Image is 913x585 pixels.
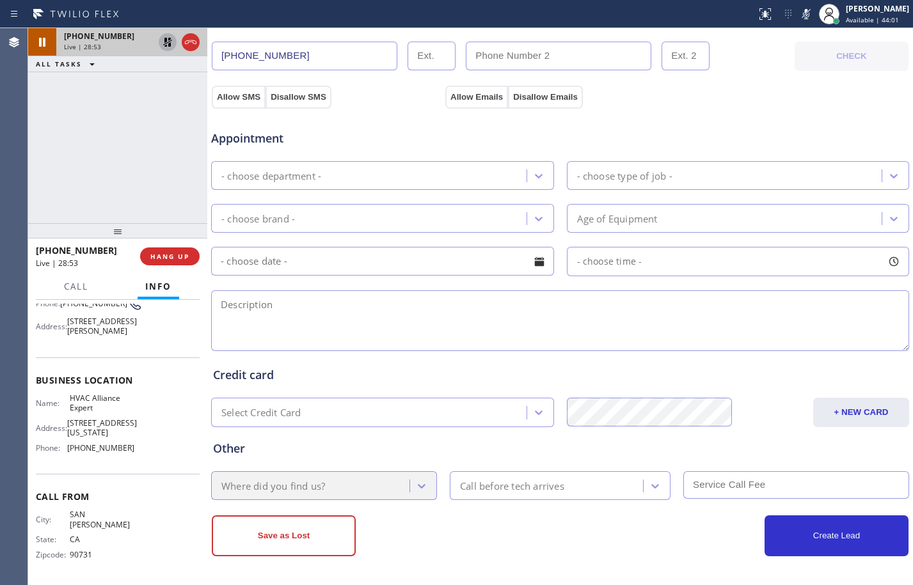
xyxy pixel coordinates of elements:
button: Call [56,274,96,299]
span: Business location [36,374,200,386]
span: State: [36,534,70,544]
span: [STREET_ADDRESS][PERSON_NAME] [67,316,137,336]
button: Allow Emails [445,86,508,109]
button: Create Lead [765,515,909,556]
input: Ext. [408,42,456,70]
span: Call From [36,490,200,503]
button: CHECK [795,42,909,71]
span: [STREET_ADDRESS][US_STATE] [67,418,137,438]
button: Disallow Emails [508,86,583,109]
span: Phone: [36,443,67,453]
button: ALL TASKS [28,56,107,72]
span: [PHONE_NUMBER] [60,299,127,308]
div: Credit card [213,366,907,384]
button: Disallow SMS [266,86,331,109]
span: [PHONE_NUMBER] [36,244,117,256]
span: - choose time - [577,255,642,267]
span: Zipcode: [36,550,70,559]
button: Allow SMS [212,86,266,109]
button: + NEW CARD [813,398,909,427]
span: HANG UP [150,252,189,261]
span: CA [70,534,134,544]
div: [PERSON_NAME] [846,3,909,14]
span: Live | 28:53 [64,42,101,51]
span: [PHONE_NUMBER] [64,31,134,42]
input: Service Call Fee [683,471,909,499]
span: Address: [36,423,67,433]
span: ALL TASKS [36,59,82,68]
span: Appointment [211,130,442,147]
div: Other [213,440,907,457]
span: [PHONE_NUMBER] [67,443,134,453]
input: Phone Number 2 [466,42,651,70]
button: HANG UP [140,247,200,265]
button: Hang up [182,33,200,51]
button: Mute [797,5,815,23]
span: Address: [36,322,67,331]
span: HVAC Alliance Expert [70,393,134,413]
span: SAN [PERSON_NAME] [70,510,134,529]
div: Call before tech arrives [460,478,564,493]
button: Unhold Customer [159,33,177,51]
span: Call [64,281,88,292]
span: City: [36,515,70,524]
span: Info [145,281,171,292]
span: Phone: [36,299,60,308]
div: - choose type of job - [577,168,672,183]
input: - choose date - [211,247,554,276]
span: Name: [36,398,70,408]
input: Ext. 2 [662,42,710,70]
span: Available | 44:01 [846,15,899,24]
div: Select Credit Card [221,405,301,420]
span: Live | 28:53 [36,258,78,269]
button: Save as Lost [212,515,356,556]
div: - choose brand - [221,211,295,226]
button: Info [138,274,179,299]
div: - choose department - [221,168,321,183]
span: 90731 [70,550,134,559]
div: Age of Equipment [577,211,658,226]
input: Phone Number [212,42,397,70]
